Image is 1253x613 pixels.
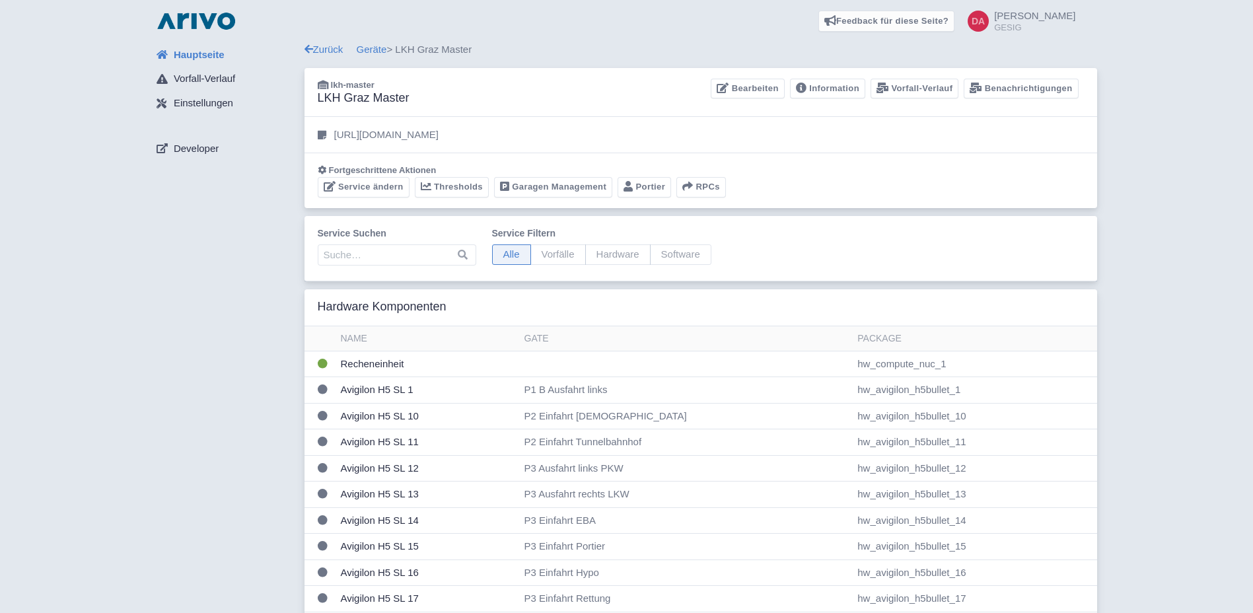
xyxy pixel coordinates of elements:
[519,586,853,612] td: P3 Einfahrt Rettung
[154,11,238,32] img: logo
[494,177,612,198] a: Garagen Management
[852,429,1096,456] td: hw_avigilon_h5bullet_11
[852,482,1096,508] td: hw_avigilon_h5bullet_13
[960,11,1075,32] a: [PERSON_NAME] GESIG
[174,141,219,157] span: Developer
[994,10,1075,21] span: [PERSON_NAME]
[336,482,519,508] td: Avigilon H5 SL 13
[852,507,1096,534] td: hw_avigilon_h5bullet_14
[336,586,519,612] td: Avigilon H5 SL 17
[336,377,519,404] td: Avigilon H5 SL 1
[331,80,375,90] span: lkh-master
[676,177,726,198] button: RPCs
[318,300,447,314] h3: Hardware Komponenten
[492,244,531,265] span: Alle
[334,127,439,143] p: [URL][DOMAIN_NAME]
[146,91,304,116] a: Einstellungen
[818,11,955,32] a: Feedback für diese Seite?
[304,44,343,55] a: Zurück
[415,177,489,198] a: Thresholds
[852,403,1096,429] td: hw_avigilon_h5bullet_10
[336,455,519,482] td: Avigilon H5 SL 12
[336,403,519,429] td: Avigilon H5 SL 10
[318,91,410,106] h3: LKH Graz Master
[711,79,784,99] a: Bearbeiten
[357,44,387,55] a: Geräte
[336,351,519,377] td: Recheneinheit
[964,79,1078,99] a: Benachrichtigungen
[852,559,1096,586] td: hw_avigilon_h5bullet_16
[519,455,853,482] td: P3 Ausfahrt links PKW
[146,136,304,161] a: Developer
[519,403,853,429] td: P2 Einfahrt [DEMOGRAPHIC_DATA]
[336,534,519,560] td: Avigilon H5 SL 15
[336,326,519,351] th: Name
[519,429,853,456] td: P2 Einfahrt Tunnelbahnhof
[336,429,519,456] td: Avigilon H5 SL 11
[329,165,437,175] span: Fortgeschrittene Aktionen
[852,326,1096,351] th: Package
[174,96,233,111] span: Einstellungen
[519,482,853,508] td: P3 Ausfahrt rechts LKW
[994,23,1075,32] small: GESIG
[790,79,865,99] a: Information
[519,534,853,560] td: P3 Einfahrt Portier
[618,177,671,198] a: Portier
[492,227,711,240] label: Service filtern
[146,67,304,92] a: Vorfall-Verlauf
[318,244,476,266] input: Suche…
[336,559,519,586] td: Avigilon H5 SL 16
[519,559,853,586] td: P3 Einfahrt Hypo
[519,507,853,534] td: P3 Einfahrt EBA
[852,586,1096,612] td: hw_avigilon_h5bullet_17
[304,42,1097,57] div: > LKH Graz Master
[146,42,304,67] a: Hauptseite
[585,244,651,265] span: Hardware
[852,377,1096,404] td: hw_avigilon_h5bullet_1
[852,534,1096,560] td: hw_avigilon_h5bullet_15
[519,326,853,351] th: Gate
[519,377,853,404] td: P1 B Ausfahrt links
[174,71,235,87] span: Vorfall-Verlauf
[336,507,519,534] td: Avigilon H5 SL 14
[871,79,958,99] a: Vorfall-Verlauf
[650,244,711,265] span: Software
[530,244,586,265] span: Vorfälle
[852,351,1096,377] td: hw_compute_nuc_1
[318,177,410,198] a: Service ändern
[174,48,225,63] span: Hauptseite
[318,227,476,240] label: Service suchen
[852,455,1096,482] td: hw_avigilon_h5bullet_12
